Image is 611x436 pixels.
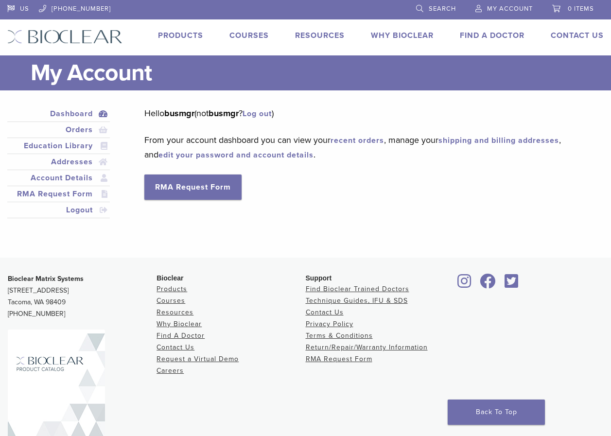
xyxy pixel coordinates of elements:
img: Bioclear [7,30,122,44]
a: RMA Request Form [144,174,242,200]
a: Dashboard [9,108,108,120]
a: Account Details [9,172,108,184]
p: [STREET_ADDRESS] Tacoma, WA 98409 [PHONE_NUMBER] [8,273,157,320]
nav: Account pages [7,106,110,230]
a: Privacy Policy [306,320,353,328]
a: Addresses [9,156,108,168]
a: RMA Request Form [9,188,108,200]
a: Find Bioclear Trained Doctors [306,285,409,293]
a: Return/Repair/Warranty Information [306,343,428,351]
a: Why Bioclear [157,320,202,328]
a: Orders [9,124,108,136]
span: Search [429,5,456,13]
span: 0 items [568,5,594,13]
a: Find A Doctor [157,331,205,340]
a: Careers [157,366,184,375]
strong: busmgr [209,108,239,119]
span: Bioclear [157,274,183,282]
a: Resources [295,31,345,40]
a: shipping and billing addresses [438,136,559,145]
span: My Account [487,5,533,13]
a: edit your password and account details [158,150,314,160]
a: recent orders [331,136,384,145]
a: Contact Us [157,343,194,351]
a: Request a Virtual Demo [157,355,239,363]
a: Contact Us [306,308,344,316]
strong: Bioclear Matrix Systems [8,275,84,283]
a: Education Library [9,140,108,152]
a: Technique Guides, IFU & SDS [306,296,408,305]
a: Courses [229,31,269,40]
a: Why Bioclear [371,31,434,40]
h1: My Account [31,55,604,90]
a: Products [157,285,187,293]
a: Logout [9,204,108,216]
a: Products [158,31,203,40]
a: Courses [157,296,185,305]
span: Support [306,274,332,282]
p: From your account dashboard you can view your , manage your , and . [144,133,589,162]
a: Bioclear [501,279,522,289]
a: Bioclear [477,279,499,289]
a: Log out [243,109,272,119]
a: Back To Top [448,400,545,425]
a: Terms & Conditions [306,331,373,340]
a: Bioclear [454,279,475,289]
strong: busmgr [164,108,194,119]
p: Hello (not ? ) [144,106,589,121]
a: Resources [157,308,193,316]
a: Find A Doctor [460,31,524,40]
a: RMA Request Form [306,355,372,363]
a: Contact Us [551,31,604,40]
